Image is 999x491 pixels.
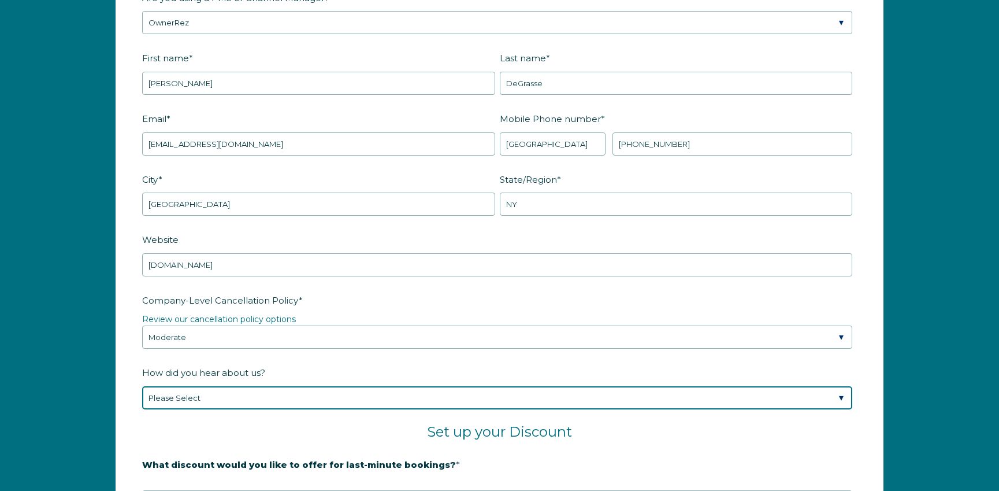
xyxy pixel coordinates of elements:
[142,291,299,309] span: Company-Level Cancellation Policy
[142,459,456,470] strong: What discount would you like to offer for last-minute bookings?
[142,314,296,324] a: Review our cancellation policy options
[142,171,158,189] span: City
[427,423,572,440] span: Set up your Discount
[500,171,557,189] span: State/Region
[500,49,546,67] span: Last name
[142,364,265,382] span: How did you hear about us?
[142,110,166,128] span: Email
[142,479,323,489] strong: 20% is recommended, minimum of 10%
[142,231,179,249] span: Website
[500,110,601,128] span: Mobile Phone number
[142,49,189,67] span: First name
